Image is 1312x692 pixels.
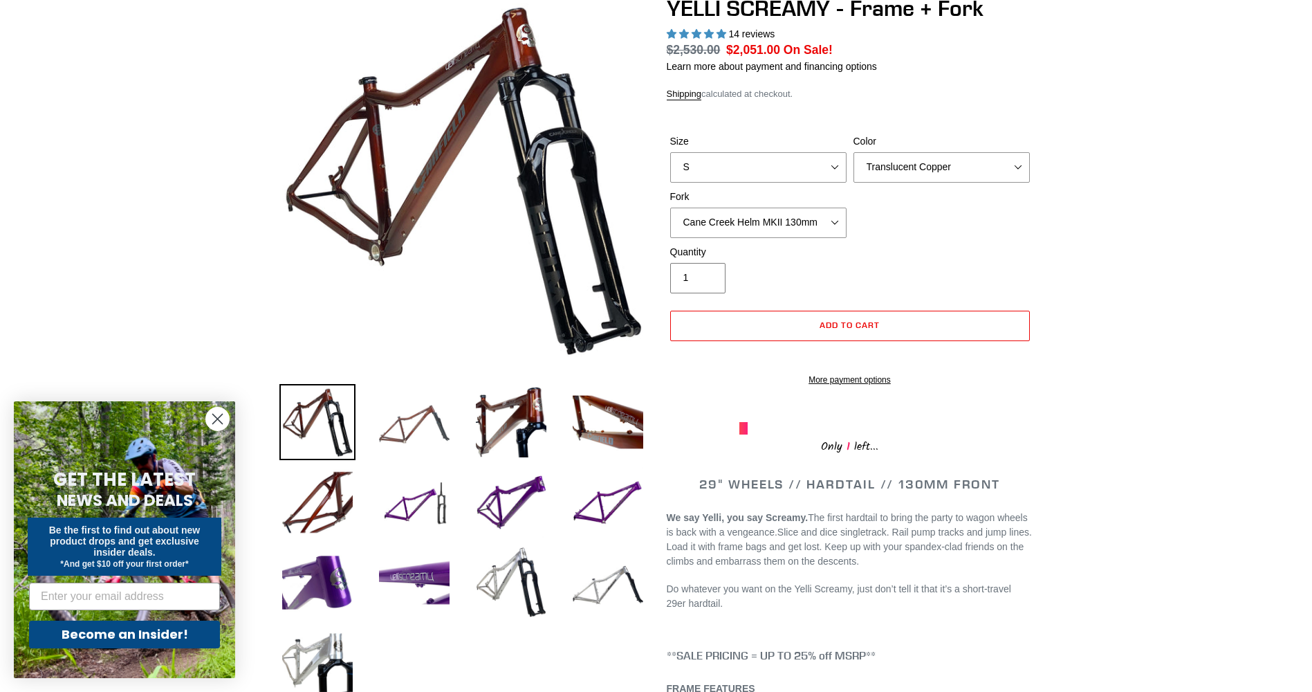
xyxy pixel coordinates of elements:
span: 14 reviews [728,28,775,39]
h4: **SALE PRICING = UP TO 25% off MSRP** [667,649,1033,662]
img: Load image into Gallery viewer, YELLI SCREAMY - Frame + Fork [279,464,355,540]
label: Fork [670,190,847,204]
img: Load image into Gallery viewer, YELLI SCREAMY - Frame + Fork [376,545,452,621]
span: Be the first to find out about new product drops and get exclusive insider deals. [49,525,201,558]
span: Add to cart [820,320,880,330]
s: $2,530.00 [667,43,721,57]
img: Load image into Gallery viewer, YELLI SCREAMY - Frame + Fork [570,545,646,621]
span: On Sale! [784,41,833,59]
label: Quantity [670,245,847,259]
img: Load image into Gallery viewer, YELLI SCREAMY - Frame + Fork [570,464,646,540]
label: Color [853,134,1030,149]
span: NEWS AND DEALS [57,489,193,511]
button: Close dialog [205,407,230,431]
span: $2,051.00 [726,43,780,57]
button: Add to cart [670,311,1030,341]
span: GET THE LATEST [53,467,196,492]
label: Size [670,134,847,149]
img: Load image into Gallery viewer, YELLI SCREAMY - Frame + Fork [570,384,646,460]
img: Load image into Gallery viewer, YELLI SCREAMY - Frame + Fork [473,464,549,540]
span: 1 [842,438,854,455]
b: We say Yelli, you say Screamy. [667,512,809,523]
a: More payment options [670,374,1030,386]
span: The first hardtail to bring the party to wagon wheels is back with a vengeance. [667,512,1028,538]
span: Do whatever you want on the Yelli Screamy, just don’t tell it that it’s a short-travel 29er hardt... [667,583,1011,609]
img: Load image into Gallery viewer, YELLI SCREAMY - Frame + Fork [376,384,452,460]
p: Slice and dice singletrack. Rail pump tracks and jump lines. Load it with frame bags and get lost... [667,511,1033,569]
span: 5.00 stars [667,28,729,39]
button: Become an Insider! [29,621,220,648]
img: Load image into Gallery viewer, YELLI SCREAMY - Frame + Fork [473,545,549,621]
div: Only left... [739,435,961,456]
a: Learn more about payment and financing options [667,61,877,72]
img: Load image into Gallery viewer, YELLI SCREAMY - Frame + Fork [376,464,452,540]
img: Load image into Gallery viewer, YELLI SCREAMY - Frame + Fork [279,545,355,621]
a: Shipping [667,89,702,100]
img: Load image into Gallery viewer, YELLI SCREAMY - Frame + Fork [473,384,549,460]
div: calculated at checkout. [667,87,1033,101]
span: 29" WHEELS // HARDTAIL // 130MM FRONT [699,476,1000,492]
input: Enter your email address [29,583,220,610]
img: Load image into Gallery viewer, YELLI SCREAMY - Frame + Fork [279,384,355,460]
span: *And get $10 off your first order* [60,559,188,569]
